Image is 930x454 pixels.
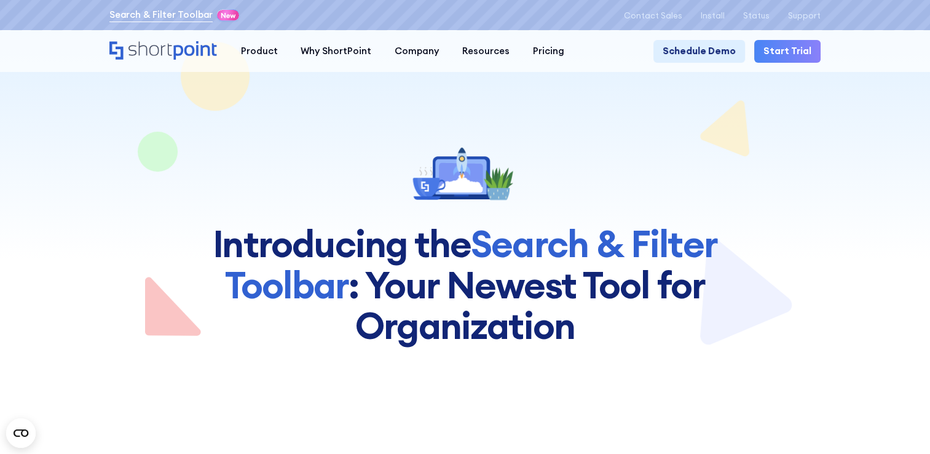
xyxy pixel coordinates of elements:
[701,11,725,20] a: Install
[109,41,218,61] a: Home
[240,44,277,58] div: Product
[623,11,682,20] a: Contact Sales
[533,44,564,58] div: Pricing
[289,40,383,63] a: Why ShortPoint
[788,11,821,20] a: Support
[462,44,510,58] div: Resources
[653,40,745,63] a: Schedule Demo
[451,40,521,63] a: Resources
[301,44,371,58] div: Why ShortPoint
[6,418,36,448] button: Open CMP widget
[109,8,213,22] a: Search & Filter Toolbar
[521,40,576,63] a: Pricing
[186,223,744,346] h1: Introducing the : Your Newest Too﻿l for Organization
[709,312,930,454] iframe: Chat Widget
[754,40,821,63] a: Start Trial
[395,44,439,58] div: Company
[229,40,290,63] a: Product
[225,220,717,308] span: Search & Filter Toolbar
[743,11,770,20] a: Status
[383,40,451,63] a: Company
